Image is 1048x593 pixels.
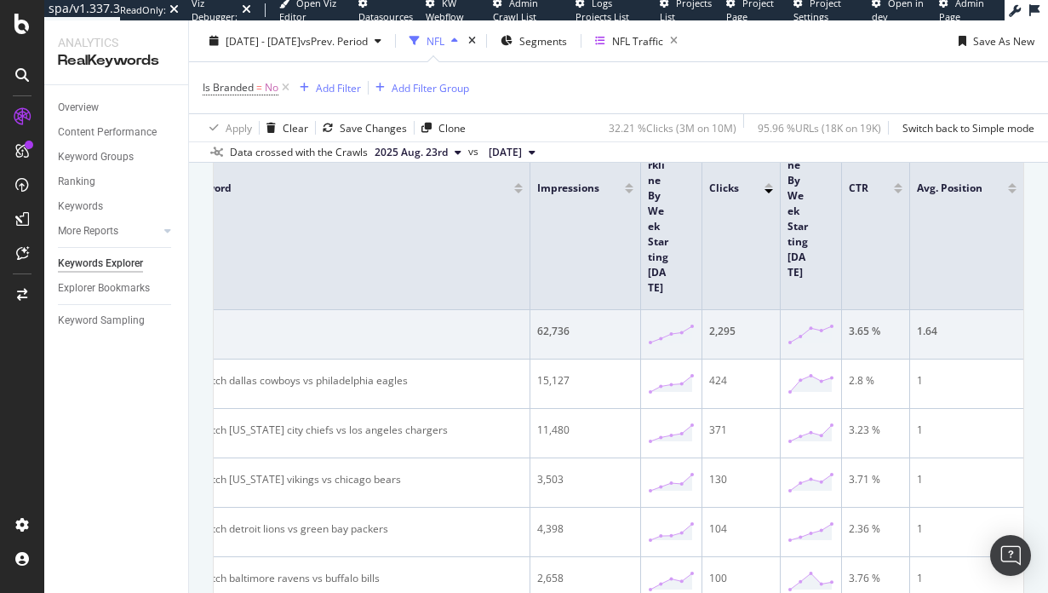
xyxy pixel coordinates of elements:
div: 1.64 [917,324,1017,339]
div: NFL [427,33,444,48]
button: NFL Traffic [588,27,684,55]
span: Clicks - Sparkline By Week Starting [DATE] [787,96,809,280]
span: No [265,76,278,100]
a: Keywords [58,198,176,216]
div: Add Filter [316,80,361,95]
button: [DATE] [482,142,542,163]
div: where to watch dallas cowboys vs philadelphia eagles [154,373,523,389]
div: Content Performance [58,124,157,141]
button: Apply [203,114,252,141]
span: CTR [849,181,868,196]
div: 130 [709,472,773,487]
div: 2.8 % [849,373,902,389]
div: 4,398 [537,521,633,537]
span: Segments [519,33,567,48]
div: 2,658 [537,571,633,586]
a: Ranking [58,173,176,191]
div: 95.96 % URLs ( 18K on 19K ) [758,120,881,135]
div: 1 [917,521,1017,537]
div: Analytics [58,34,175,51]
div: 3.65 % [849,324,902,339]
div: 104 [709,521,773,537]
div: 371 [709,423,773,438]
div: 3.76 % [849,571,902,586]
div: 2,295 [709,324,773,339]
div: Overview [58,99,99,117]
div: 100 [709,571,773,586]
div: 62,736 [537,324,633,339]
div: 2.36 % [849,521,902,537]
div: 3.23 % [849,423,902,438]
a: Explorer Bookmarks [58,279,176,297]
div: Clear [283,120,308,135]
div: 11,480 [537,423,633,438]
button: Clone [415,114,466,141]
span: 2025 Jul. 26th [489,145,522,160]
span: Impressions - Sparkline By Week Starting [DATE] [648,81,669,296]
span: Is Branded [203,80,254,95]
span: Clicks [709,181,739,196]
div: where to watch [US_STATE] vikings vs chicago bears [154,472,523,487]
div: 15,127 [537,373,633,389]
div: Keywords Explorer [58,255,143,273]
div: Keyword Groups [58,148,134,166]
div: Keywords [58,198,103,216]
div: RealKeywords [58,51,175,71]
div: ReadOnly: [120,3,166,17]
div: 1 [917,472,1017,487]
div: Ranking [58,173,95,191]
button: NFL [403,27,465,55]
span: = [256,80,262,95]
a: Keywords Explorer [58,255,176,273]
div: Add Filter Group [392,80,469,95]
div: 3,503 [537,472,633,487]
div: Keyword Sampling [58,312,145,330]
div: NFL Traffic [612,33,663,48]
span: Avg. Position [917,181,982,196]
span: Impressions [537,181,599,196]
a: Overview [58,99,176,117]
span: vs Prev. Period [301,33,368,48]
div: where to watch baltimore ravens vs buffalo bills [154,571,523,586]
div: Switch back to Simple mode [902,120,1034,135]
span: [DATE] - [DATE] [226,33,301,48]
div: 1 [917,423,1017,438]
div: 424 [709,373,773,389]
a: Keyword Sampling [58,312,176,330]
div: Save As New [973,33,1034,48]
div: times [465,32,479,49]
div: More Reports [58,222,118,240]
div: Clone [438,120,466,135]
div: Explorer Bookmarks [58,279,150,297]
div: 1 [917,571,1017,586]
button: Add Filter [293,78,361,98]
div: Save Changes [340,120,407,135]
div: 3.71 % [849,472,902,487]
span: 2025 Aug. 23rd [375,145,448,160]
div: Open Intercom Messenger [990,535,1031,576]
button: Switch back to Simple mode [896,114,1034,141]
div: Apply [226,120,252,135]
span: vs [468,144,482,159]
a: Content Performance [58,124,176,141]
div: Data crossed with the Crawls [230,145,368,160]
button: Clear [260,114,308,141]
button: Add Filter Group [369,78,469,98]
button: Save Changes [316,114,407,141]
button: Segments [494,27,574,55]
a: Keyword Groups [58,148,176,166]
span: Smart Keyword [154,181,489,196]
div: where to watch detroit lions vs green bay packers [154,521,523,537]
div: 1 [917,373,1017,389]
a: More Reports [58,222,159,240]
button: [DATE] - [DATE]vsPrev. Period [203,27,388,55]
div: where to watch [US_STATE] city chiefs vs los angeles chargers [154,423,523,438]
span: Datasources [358,10,413,23]
div: 32.21 % Clicks ( 3M on 10M ) [609,120,736,135]
button: Save As New [952,27,1034,55]
button: 2025 Aug. 23rd [368,142,468,163]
